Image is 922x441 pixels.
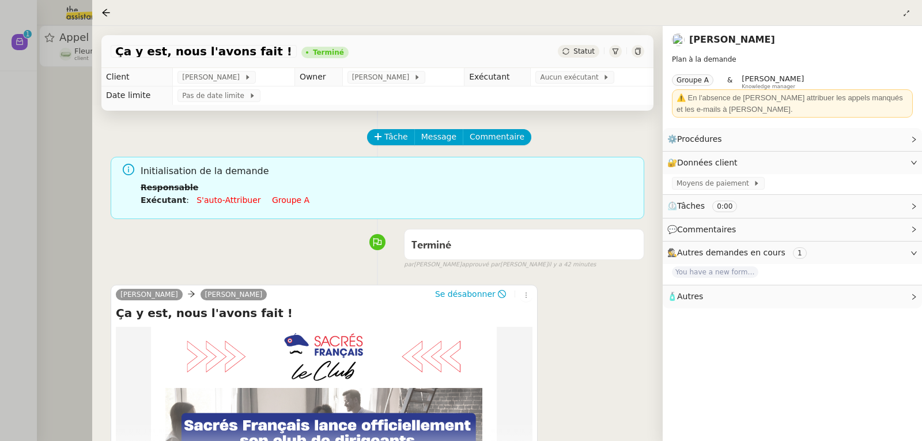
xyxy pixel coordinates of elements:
[677,92,908,115] div: ⚠️ En l'absence de [PERSON_NAME] attribuer les appels manqués et les e-mails à [PERSON_NAME].
[414,129,463,145] button: Message
[548,260,596,270] span: il y a 42 minutes
[663,218,922,241] div: 💬Commentaires
[677,134,722,144] span: Procédures
[141,195,186,205] b: Exécutant
[141,183,198,192] b: Responsable
[667,248,811,257] span: 🕵️
[197,195,260,205] a: S'auto-attribuer
[672,33,685,46] img: users%2FnSvcPnZyQ0RA1JfSOxSfyelNlJs1%2Favatar%2Fp1050537-640x427.jpg
[663,152,922,174] div: 🔐Données client
[663,195,922,217] div: ⏲️Tâches 0:00
[116,289,183,300] a: [PERSON_NAME]
[272,195,309,205] a: Groupe a
[677,178,753,189] span: Moyens de paiement
[384,130,408,144] span: Tâche
[672,55,736,63] span: Plan à la demande
[182,71,244,83] span: [PERSON_NAME]
[667,133,727,146] span: ⚙️
[742,84,795,90] span: Knowledge manager
[404,260,414,270] span: par
[182,90,248,101] span: Pas de date limite
[677,158,738,167] span: Données client
[116,305,532,321] h4: Ça y est, nous l'avons fait !
[352,71,414,83] span: [PERSON_NAME]
[677,225,736,234] span: Commentaires
[727,74,732,89] span: &
[667,225,741,234] span: 💬
[667,292,703,301] span: 🧴
[470,130,524,144] span: Commentaire
[464,68,531,86] td: Exécutant
[540,71,603,83] span: Aucun exécutant
[667,156,742,169] span: 🔐
[141,164,635,179] span: Initialisation de la demande
[463,129,531,145] button: Commentaire
[793,247,807,259] nz-tag: 1
[201,289,267,300] a: [PERSON_NAME]
[573,47,595,55] span: Statut
[742,74,804,89] app-user-label: Knowledge manager
[431,288,510,300] button: Se désabonner
[101,68,173,86] td: Client
[663,242,922,264] div: 🕵️Autres demandes en cours 1
[677,292,703,301] span: Autres
[667,201,747,210] span: ⏲️
[689,34,775,45] a: [PERSON_NAME]
[404,260,596,270] small: [PERSON_NAME] [PERSON_NAME]
[462,260,500,270] span: approuvé par
[672,266,758,278] span: You have a new form submission on your Webflow site!
[712,201,737,212] nz-tag: 0:00
[663,128,922,150] div: ⚙️Procédures
[294,68,342,86] td: Owner
[115,46,292,57] span: Ça y est, nous l'avons fait !
[101,86,173,105] td: Date limite
[663,285,922,308] div: 🧴Autres
[677,248,785,257] span: Autres demandes en cours
[313,49,344,56] div: Terminé
[367,129,415,145] button: Tâche
[186,195,189,205] span: :
[677,201,705,210] span: Tâches
[672,74,713,86] nz-tag: Groupe A
[421,130,456,144] span: Message
[435,288,496,300] span: Se désabonner
[742,74,804,83] span: [PERSON_NAME]
[411,240,451,251] span: Terminé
